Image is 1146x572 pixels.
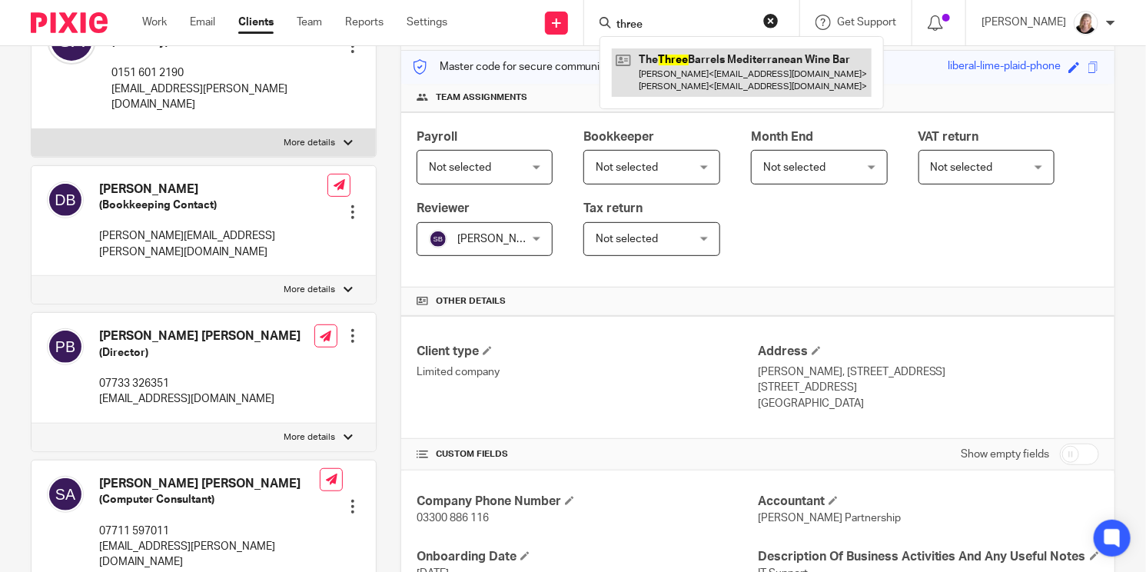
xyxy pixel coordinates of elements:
img: svg%3E [429,230,447,248]
a: Reports [345,15,384,30]
p: [EMAIL_ADDRESS][PERSON_NAME][DOMAIN_NAME] [111,81,321,113]
label: Show empty fields [961,447,1049,462]
h4: Accountant [758,494,1099,510]
h4: CUSTOM FIELDS [417,448,758,461]
p: [PERSON_NAME] [982,15,1066,30]
div: liberal-lime-plaid-phone [948,58,1061,76]
input: Search [615,18,753,32]
span: [PERSON_NAME] Partnership [758,513,901,524]
p: Master code for secure communications and files [413,59,678,75]
a: Team [297,15,322,30]
span: Payroll [417,131,457,143]
span: Other details [436,295,506,308]
h4: Address [758,344,1099,360]
span: 03300 886 116 [417,513,489,524]
span: Bookkeeper [583,131,654,143]
img: K%20Garrattley%20headshot%20black%20top%20cropped.jpg [1074,11,1098,35]
p: 0151 601 2190 [111,65,321,81]
img: svg%3E [47,181,84,218]
h5: (Bookkeeping Contact) [99,198,327,213]
button: Clear [763,13,779,28]
span: Month End [751,131,813,143]
h5: (Director) [99,345,301,361]
p: More details [284,284,336,296]
span: Get Support [837,17,896,28]
span: Not selected [596,162,658,173]
p: Limited company [417,364,758,380]
h4: Company Phone Number [417,494,758,510]
h4: [PERSON_NAME] [99,181,327,198]
a: Clients [238,15,274,30]
img: svg%3E [47,476,84,513]
span: Not selected [763,162,825,173]
h4: Client type [417,344,758,360]
a: Email [190,15,215,30]
span: Not selected [931,162,993,173]
span: Tax return [583,202,643,214]
span: Not selected [429,162,491,173]
p: [STREET_ADDRESS] [758,380,1099,395]
span: Reviewer [417,202,470,214]
p: More details [284,137,336,149]
span: Team assignments [436,91,527,104]
span: [PERSON_NAME] [457,234,542,244]
p: 07733 326351 [99,376,301,391]
img: Pixie [31,12,108,33]
p: [PERSON_NAME][EMAIL_ADDRESS][PERSON_NAME][DOMAIN_NAME] [99,228,327,260]
p: [GEOGRAPHIC_DATA] [758,396,1099,411]
span: VAT return [918,131,979,143]
h4: [PERSON_NAME] [PERSON_NAME] [99,328,301,344]
p: More details [284,431,336,444]
a: Settings [407,15,447,30]
p: [EMAIL_ADDRESS][PERSON_NAME][DOMAIN_NAME] [99,539,320,570]
h5: (Computer Consultant) [99,492,320,507]
h4: [PERSON_NAME] [PERSON_NAME] [99,476,320,492]
p: 07711 597011 [99,524,320,539]
img: svg%3E [47,328,84,365]
h4: Description Of Business Activities And Any Useful Notes [758,549,1099,565]
p: [PERSON_NAME], [STREET_ADDRESS] [758,364,1099,380]
span: Not selected [596,234,658,244]
p: [EMAIL_ADDRESS][DOMAIN_NAME] [99,391,301,407]
a: Work [142,15,167,30]
h4: Onboarding Date [417,549,758,565]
